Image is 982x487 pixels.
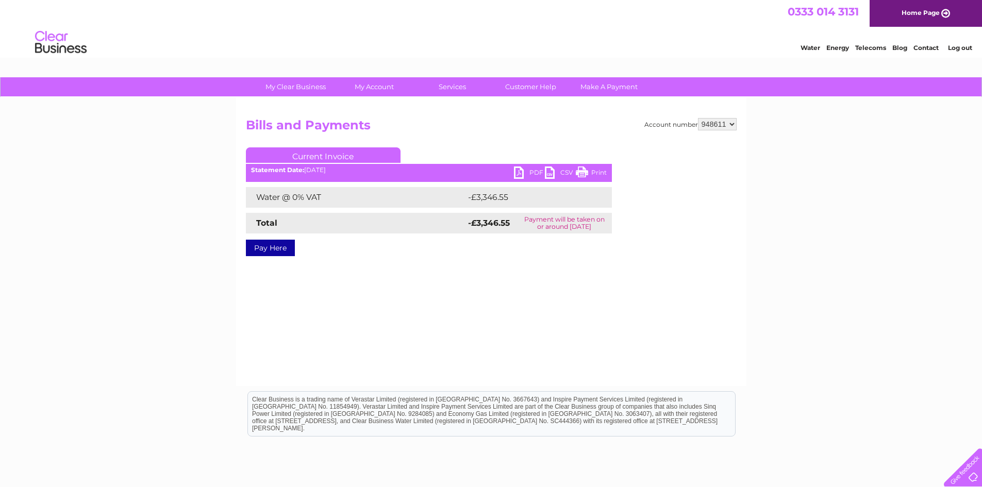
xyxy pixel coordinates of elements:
b: Statement Date: [251,166,304,174]
a: My Clear Business [253,77,338,96]
a: PDF [514,166,545,181]
a: Contact [913,44,939,52]
a: My Account [331,77,417,96]
a: Log out [948,44,972,52]
strong: -£3,346.55 [468,218,510,228]
div: Clear Business is a trading name of Verastar Limited (registered in [GEOGRAPHIC_DATA] No. 3667643... [248,6,735,50]
a: Telecoms [855,44,886,52]
td: Payment will be taken on or around [DATE] [517,213,611,233]
a: Customer Help [488,77,573,96]
h2: Bills and Payments [246,118,737,138]
a: Energy [826,44,849,52]
a: Blog [892,44,907,52]
td: -£3,346.55 [465,187,597,208]
a: CSV [545,166,576,181]
a: Make A Payment [567,77,652,96]
a: Services [410,77,495,96]
a: Water [801,44,820,52]
strong: Total [256,218,277,228]
a: Pay Here [246,240,295,256]
img: logo.png [35,27,87,58]
div: Account number [644,118,737,130]
a: Current Invoice [246,147,401,163]
a: Print [576,166,607,181]
a: 0333 014 3131 [788,5,859,18]
td: Water @ 0% VAT [246,187,465,208]
div: [DATE] [246,166,612,174]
